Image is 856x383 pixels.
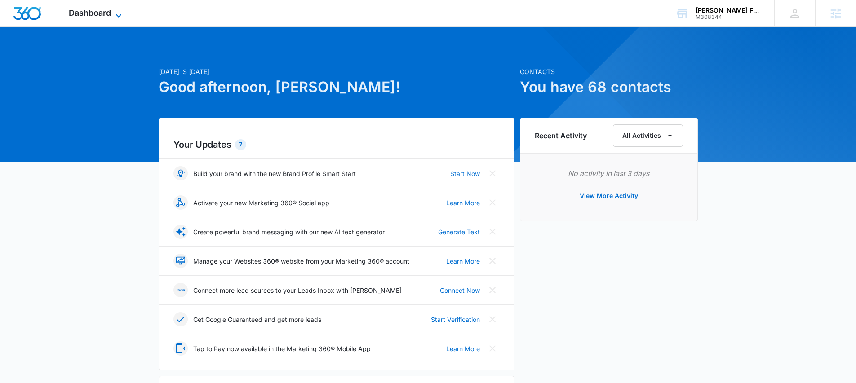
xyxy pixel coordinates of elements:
[193,315,321,324] p: Get Google Guaranteed and get more leads
[450,169,480,178] a: Start Now
[485,225,500,239] button: Close
[485,195,500,210] button: Close
[485,283,500,297] button: Close
[485,166,500,180] button: Close
[485,254,500,268] button: Close
[520,67,698,76] p: Contacts
[696,14,761,20] div: account id
[235,139,246,150] div: 7
[69,8,111,18] span: Dashboard
[446,256,480,266] a: Learn More
[613,124,683,147] button: All Activities
[571,185,647,207] button: View More Activity
[535,130,587,141] h6: Recent Activity
[446,198,480,207] a: Learn More
[193,227,385,237] p: Create powerful brand messaging with our new AI text generator
[446,344,480,353] a: Learn More
[193,286,402,295] p: Connect more lead sources to your Leads Inbox with [PERSON_NAME]
[193,344,371,353] p: Tap to Pay now available in the Marketing 360® Mobile App
[485,341,500,356] button: Close
[193,169,356,178] p: Build your brand with the new Brand Profile Smart Start
[438,227,480,237] a: Generate Text
[431,315,480,324] a: Start Verification
[173,138,500,151] h2: Your Updates
[696,7,761,14] div: account name
[193,198,329,207] p: Activate your new Marketing 360® Social app
[535,168,683,179] p: No activity in last 3 days
[440,286,480,295] a: Connect Now
[193,256,409,266] p: Manage your Websites 360® website from your Marketing 360® account
[520,76,698,98] h1: You have 68 contacts
[159,67,514,76] p: [DATE] is [DATE]
[159,76,514,98] h1: Good afternoon, [PERSON_NAME]!
[485,312,500,326] button: Close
